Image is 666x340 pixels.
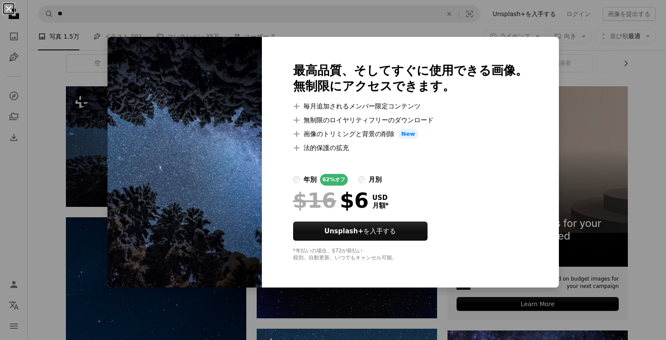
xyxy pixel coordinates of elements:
input: 年別62%オフ [293,176,300,183]
div: 62% オフ [320,174,348,186]
div: 年別 [304,174,317,185]
button: Unsplash+を入手する [293,222,428,241]
span: $16 [293,189,336,212]
input: 月別 [358,176,365,183]
li: 無制限のロイヤリティフリーのダウンロード [293,115,528,125]
li: 画像のトリミングと背景の削除 [293,129,528,139]
img: premium_photo-1686050878751-89499d28d153 [108,37,262,288]
span: New [398,129,419,139]
h2: 最高品質、そしてすぐに使用できる画像。 無制限にアクセスできます。 [293,63,528,94]
li: 法的保護の拡充 [293,143,528,153]
strong: Unsplash+ [324,227,363,235]
div: $6 [293,189,369,212]
div: 月別 [369,174,382,185]
li: 毎月追加されるメンバー限定コンテンツ [293,101,528,111]
div: *年払いの場合、 $72 が前払い 税別。自動更新。いつでもキャンセル可能。 [293,248,528,262]
span: USD [372,194,389,202]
